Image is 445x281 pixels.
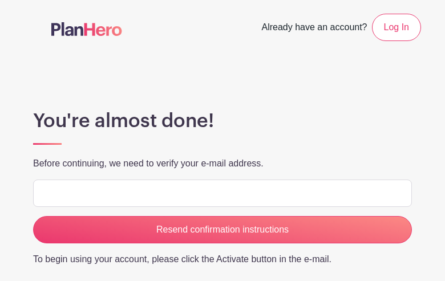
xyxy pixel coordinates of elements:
p: Before continuing, we need to verify your e-mail address. [33,157,412,170]
img: logo-507f7623f17ff9eddc593b1ce0a138ce2505c220e1c5a4e2b4648c50719b7d32.svg [51,22,122,36]
a: Log In [372,14,421,41]
h1: You're almost done! [33,109,412,132]
input: Resend confirmation instructions [33,216,412,243]
span: Already have an account? [262,16,367,41]
p: To begin using your account, please click the Activate button in the e-mail. [33,253,412,266]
